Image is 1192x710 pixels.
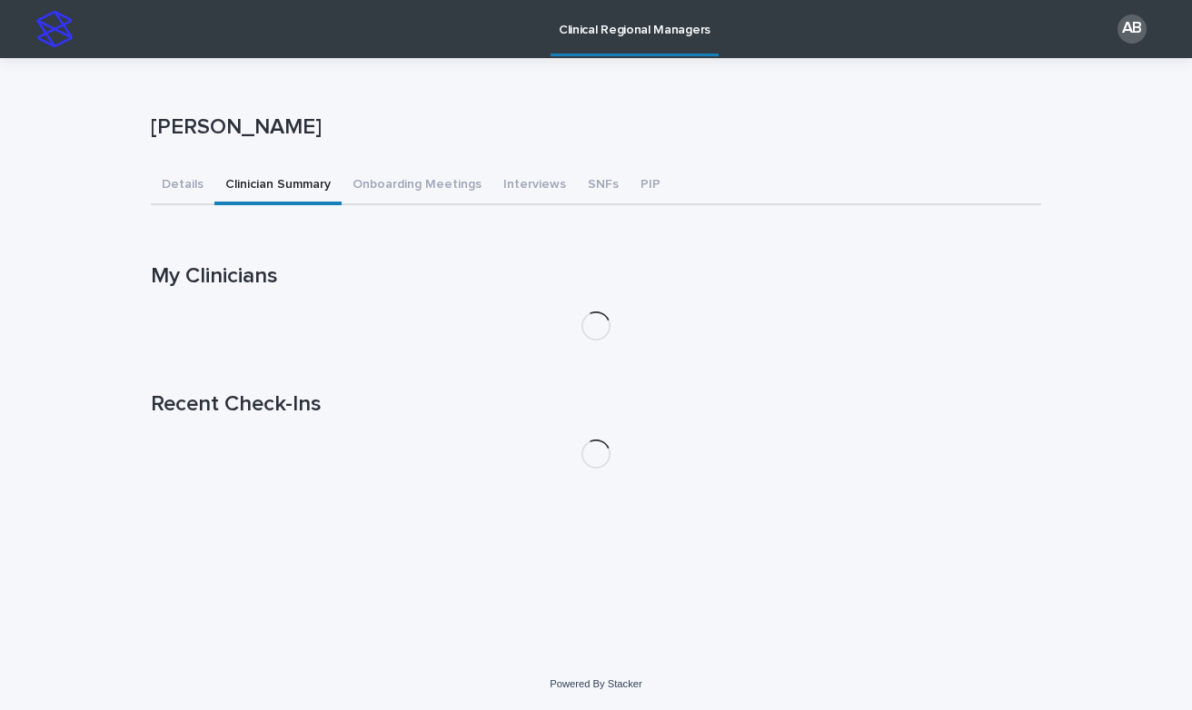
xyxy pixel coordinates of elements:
[151,114,1034,141] p: [PERSON_NAME]
[151,263,1041,290] h1: My Clinicians
[630,167,671,205] button: PIP
[36,11,73,47] img: stacker-logo-s-only.png
[492,167,577,205] button: Interviews
[342,167,492,205] button: Onboarding Meetings
[214,167,342,205] button: Clinician Summary
[151,391,1041,418] h1: Recent Check-Ins
[577,167,630,205] button: SNFs
[1117,15,1147,44] div: AB
[550,678,641,689] a: Powered By Stacker
[151,167,214,205] button: Details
